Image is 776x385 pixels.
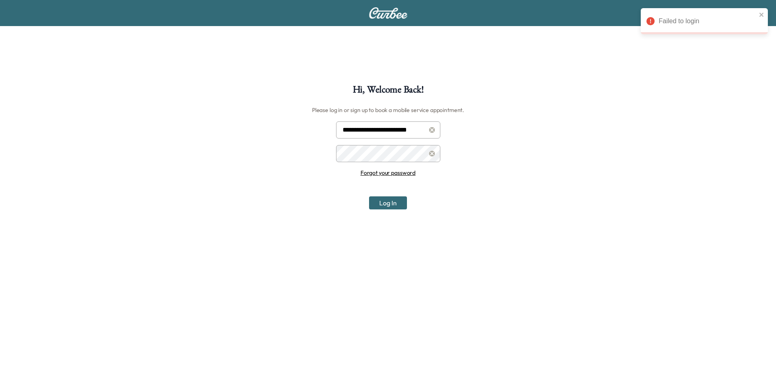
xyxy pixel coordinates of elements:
button: Log In [369,196,407,209]
h6: Please log in or sign up to book a mobile service appointment. [312,103,464,117]
div: Failed to login [659,16,756,26]
h1: Hi, Welcome Back! [353,85,424,99]
button: close [759,11,765,18]
img: Curbee Logo [369,7,408,19]
a: Forgot your password [361,169,415,176]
